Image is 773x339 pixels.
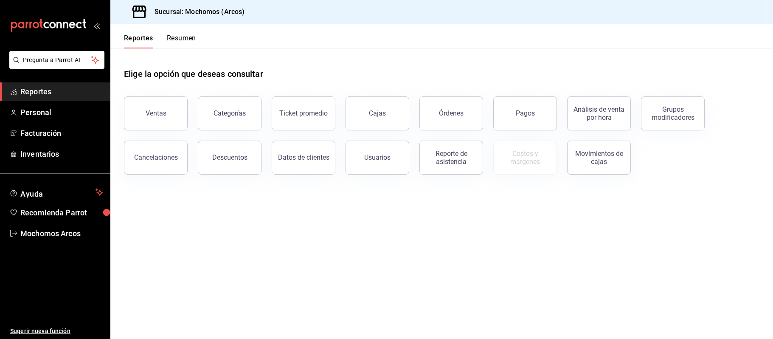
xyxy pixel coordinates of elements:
[278,153,329,161] div: Datos de clientes
[20,228,103,239] span: Mochomos Arcos
[124,96,188,130] button: Ventas
[124,34,153,48] button: Reportes
[419,96,483,130] button: Órdenes
[425,150,478,166] div: Reporte de asistencia
[20,187,92,198] span: Ayuda
[198,96,261,130] button: Categorías
[93,22,100,29] button: open_drawer_menu
[9,51,104,69] button: Pregunta a Parrot AI
[146,109,166,117] div: Ventas
[493,141,557,175] button: Contrata inventarios para ver este reporte
[279,109,328,117] div: Ticket promedio
[272,141,335,175] button: Datos de clientes
[23,56,91,65] span: Pregunta a Parrot AI
[124,141,188,175] button: Cancelaciones
[493,96,557,130] button: Pagos
[20,86,103,97] span: Reportes
[364,153,391,161] div: Usuarios
[124,34,196,48] div: navigation tabs
[167,34,196,48] button: Resumen
[439,109,464,117] div: Órdenes
[134,153,178,161] div: Cancelaciones
[369,109,386,117] div: Cajas
[272,96,335,130] button: Ticket promedio
[148,7,245,17] h3: Sucursal: Mochomos (Arcos)
[20,148,103,160] span: Inventarios
[567,96,631,130] button: Análisis de venta por hora
[573,105,625,121] div: Análisis de venta por hora
[647,105,699,121] div: Grupos modificadores
[346,141,409,175] button: Usuarios
[214,109,246,117] div: Categorías
[10,327,103,336] span: Sugerir nueva función
[573,150,625,166] div: Movimientos de cajas
[6,62,104,71] a: Pregunta a Parrot AI
[198,141,261,175] button: Descuentos
[124,68,263,80] h1: Elige la opción que deseas consultar
[419,141,483,175] button: Reporte de asistencia
[516,109,535,117] div: Pagos
[641,96,705,130] button: Grupos modificadores
[346,96,409,130] button: Cajas
[20,107,103,118] span: Personal
[499,150,551,166] div: Costos y márgenes
[20,127,103,139] span: Facturación
[567,141,631,175] button: Movimientos de cajas
[212,153,247,161] div: Descuentos
[20,207,103,218] span: Recomienda Parrot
